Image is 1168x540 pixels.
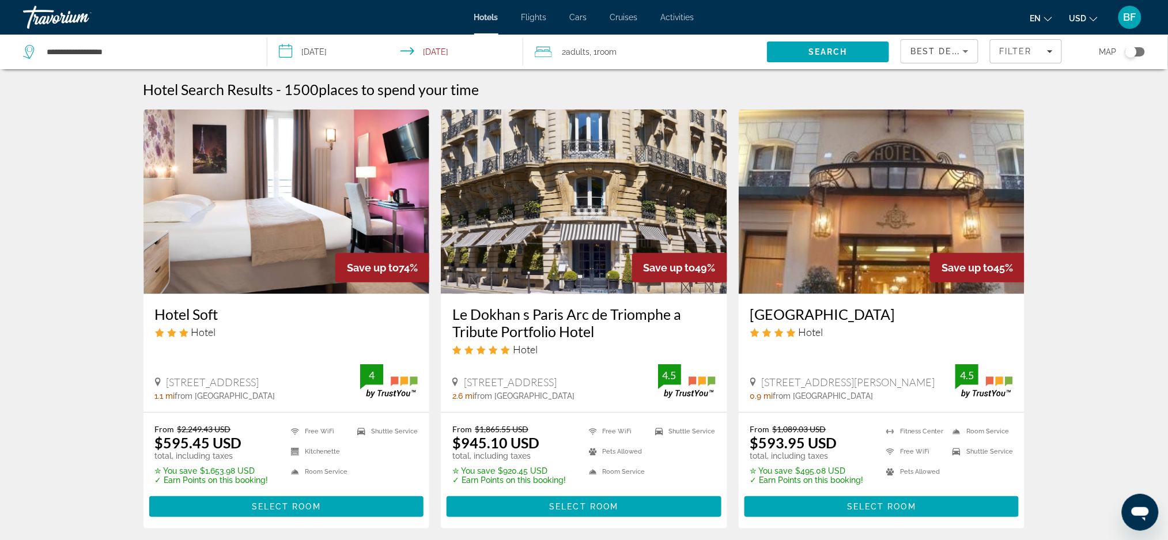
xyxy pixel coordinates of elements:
li: Free WiFi [285,424,351,439]
a: Cars [570,13,587,22]
span: From [155,424,175,434]
button: Travelers: 2 adults, 0 children [523,35,768,69]
span: Select Room [847,502,916,511]
span: , 1 [590,44,617,60]
li: Room Service [285,465,351,479]
mat-select: Sort by [910,44,969,58]
a: Cruises [610,13,638,22]
ins: $945.10 USD [452,434,539,451]
span: from [GEOGRAPHIC_DATA] [175,391,275,401]
p: total, including taxes [155,451,269,460]
iframe: Button to launch messaging window [1122,494,1159,531]
h2: 1500 [285,81,479,98]
p: $1,653.98 USD [155,466,269,475]
li: Shuttle Service [649,424,716,439]
div: 4 star Hotel [750,326,1014,338]
ins: $595.45 USD [155,434,242,451]
a: Select Room [447,499,721,512]
span: [STREET_ADDRESS] [167,376,259,388]
li: Kitchenette [285,444,351,459]
button: Filters [990,39,1061,63]
img: Hotel St Pétersbourg Opéra & Spa [739,109,1025,294]
button: Select check in and out date [267,35,523,69]
p: $920.45 USD [452,466,566,475]
span: Hotel [799,326,823,338]
del: $1,865.55 USD [475,424,528,434]
span: [STREET_ADDRESS][PERSON_NAME] [762,376,935,388]
li: Free WiFi [583,424,649,439]
button: Select Room [744,496,1019,517]
img: Hotel Soft [143,109,430,294]
span: Select Room [252,502,321,511]
a: Hotels [474,13,498,22]
li: Shuttle Service [947,444,1013,459]
span: From [750,424,770,434]
span: 0.9 mi [750,391,773,401]
img: Le Dokhan s Paris Arc de Triomphe a Tribute Portfolio Hotel [441,109,727,294]
a: Select Room [744,499,1019,512]
li: Shuttle Service [351,424,418,439]
div: 45% [930,253,1025,282]
p: ✓ Earn Points on this booking! [452,475,566,485]
a: [GEOGRAPHIC_DATA] [750,305,1014,323]
p: ✓ Earn Points on this booking! [155,475,269,485]
span: Best Deals [910,47,970,56]
li: Pets Allowed [583,444,649,459]
span: Select Room [549,502,618,511]
img: TrustYou guest rating badge [360,364,418,398]
span: [STREET_ADDRESS] [464,376,557,388]
button: Change language [1030,10,1052,27]
span: ✮ You save [155,466,198,475]
div: 49% [632,253,727,282]
a: Select Room [149,499,424,512]
span: Map [1099,44,1117,60]
li: Pets Allowed [880,465,947,479]
p: total, including taxes [750,451,864,460]
img: TrustYou guest rating badge [658,364,716,398]
span: from [GEOGRAPHIC_DATA] [773,391,874,401]
a: Le Dokhan s Paris Arc de Triomphe a Tribute Portfolio Hotel [452,305,716,340]
span: Filter [999,47,1032,56]
span: en [1030,14,1041,23]
a: Hotel Soft [155,305,418,323]
del: $1,089.03 USD [773,424,826,434]
div: 5 star Hotel [452,343,716,356]
button: Search [767,41,889,62]
button: Toggle map [1117,47,1145,57]
span: Adults [566,47,590,56]
p: $495.08 USD [750,466,864,475]
a: Travorium [23,2,138,32]
button: Select Room [447,496,721,517]
span: Hotel [191,326,216,338]
span: 1.1 mi [155,391,175,401]
p: total, including taxes [452,451,566,460]
span: Hotel [513,343,538,356]
span: 2.6 mi [452,391,474,401]
li: Free WiFi [880,444,947,459]
a: Flights [521,13,547,22]
a: Activities [661,13,694,22]
span: USD [1069,14,1087,23]
button: Select Room [149,496,424,517]
span: Save up to [347,262,399,274]
span: places to spend your time [319,81,479,98]
h1: Hotel Search Results [143,81,274,98]
div: 74% [335,253,429,282]
span: ✮ You save [750,466,793,475]
ins: $593.95 USD [750,434,837,451]
img: TrustYou guest rating badge [955,364,1013,398]
div: 4.5 [955,368,978,382]
span: from [GEOGRAPHIC_DATA] [474,391,574,401]
span: Save up to [644,262,695,274]
input: Search hotel destination [46,43,250,61]
li: Room Service [947,424,1013,439]
span: Save up to [942,262,993,274]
